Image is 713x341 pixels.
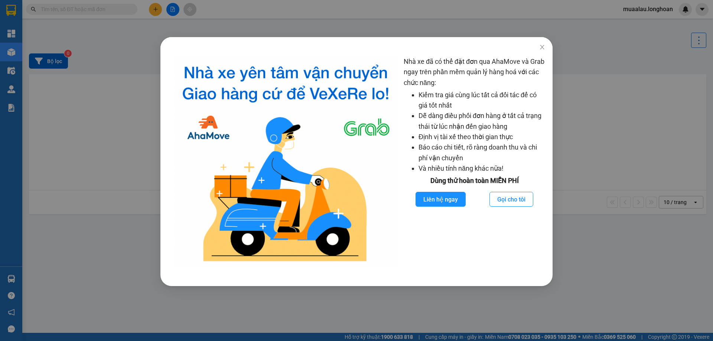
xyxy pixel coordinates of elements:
li: Và nhiều tính năng khác nữa! [419,163,545,174]
img: logo [174,56,398,268]
span: Gọi cho tôi [497,195,525,204]
li: Kiểm tra giá cùng lúc tất cả đối tác để có giá tốt nhất [419,90,545,111]
span: close [539,44,545,50]
li: Báo cáo chi tiết, rõ ràng doanh thu và chi phí vận chuyển [419,142,545,163]
button: Close [532,37,553,58]
button: Liên hệ ngay [416,192,466,207]
li: Định vị tài xế theo thời gian thực [419,132,545,142]
div: Nhà xe đã có thể đặt đơn qua AhaMove và Grab ngay trên phần mềm quản lý hàng hoá với các chức năng: [404,56,545,268]
div: Dùng thử hoàn toàn MIỄN PHÍ [404,176,545,186]
li: Dễ dàng điều phối đơn hàng ở tất cả trạng thái từ lúc nhận đến giao hàng [419,111,545,132]
button: Gọi cho tôi [489,192,533,207]
span: Liên hệ ngay [423,195,458,204]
